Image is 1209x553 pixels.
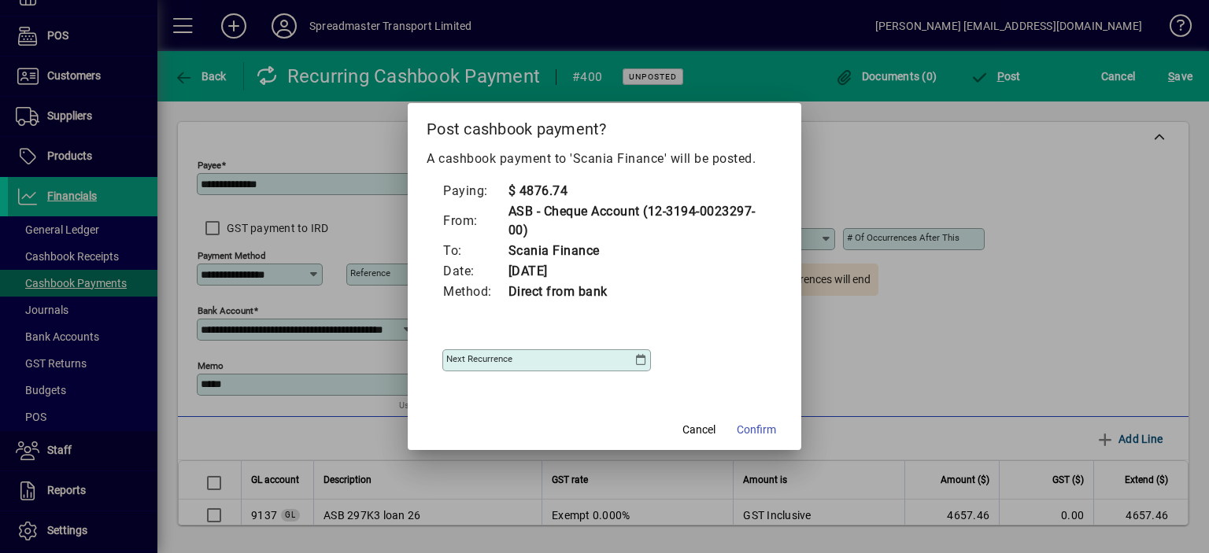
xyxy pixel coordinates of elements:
[508,241,767,261] td: Scania Finance
[427,149,782,168] p: A cashbook payment to 'Scania Finance' will be posted.
[446,353,512,364] mat-label: Next recurrence
[508,181,767,201] td: $ 4876.74
[508,282,767,302] td: Direct from bank
[442,201,508,241] td: From:
[682,422,715,438] span: Cancel
[442,261,508,282] td: Date:
[442,181,508,201] td: Paying:
[508,261,767,282] td: [DATE]
[508,201,767,241] td: ASB - Cheque Account (12-3194-0023297-00)
[730,415,782,444] button: Confirm
[737,422,776,438] span: Confirm
[442,241,508,261] td: To:
[674,415,724,444] button: Cancel
[408,103,801,149] h2: Post cashbook payment?
[442,282,508,302] td: Method:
